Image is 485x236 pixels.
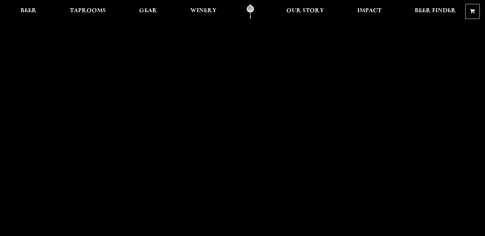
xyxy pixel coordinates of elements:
[353,4,386,19] a: Impact
[286,8,324,13] span: Our Story
[415,8,456,13] span: Beer Finder
[70,8,106,13] span: Taprooms
[21,8,37,13] span: Beer
[357,8,381,13] span: Impact
[66,4,110,19] a: Taprooms
[139,8,157,13] span: Gear
[186,4,221,19] a: Winery
[411,4,460,19] a: Beer Finder
[135,4,161,19] a: Gear
[238,4,263,19] a: Odell Home
[190,8,217,13] span: Winery
[282,4,328,19] a: Our Story
[16,4,41,19] a: Beer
